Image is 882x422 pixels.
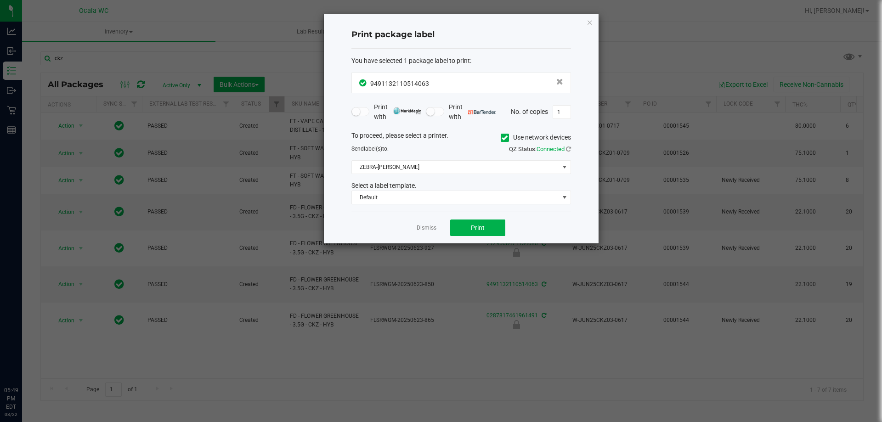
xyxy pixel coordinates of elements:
span: Print with [449,102,496,122]
h4: Print package label [351,29,571,41]
span: Print with [374,102,421,122]
span: In Sync [359,78,368,88]
span: QZ Status: [509,146,571,152]
img: bartender.png [468,110,496,114]
span: label(s) [364,146,382,152]
span: Send to: [351,146,389,152]
span: You have selected 1 package label to print [351,57,470,64]
img: mark_magic_cybra.png [393,107,421,114]
span: 9491132110514063 [370,80,429,87]
span: ZEBRA-[PERSON_NAME] [352,161,559,174]
a: Dismiss [417,224,436,232]
iframe: Resource center [9,349,37,376]
span: Default [352,191,559,204]
span: Print [471,224,485,231]
span: Connected [537,146,565,152]
div: : [351,56,571,66]
div: To proceed, please select a printer. [345,131,578,145]
label: Use network devices [501,133,571,142]
div: Select a label template. [345,181,578,191]
button: Print [450,219,505,236]
span: No. of copies [511,107,548,115]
